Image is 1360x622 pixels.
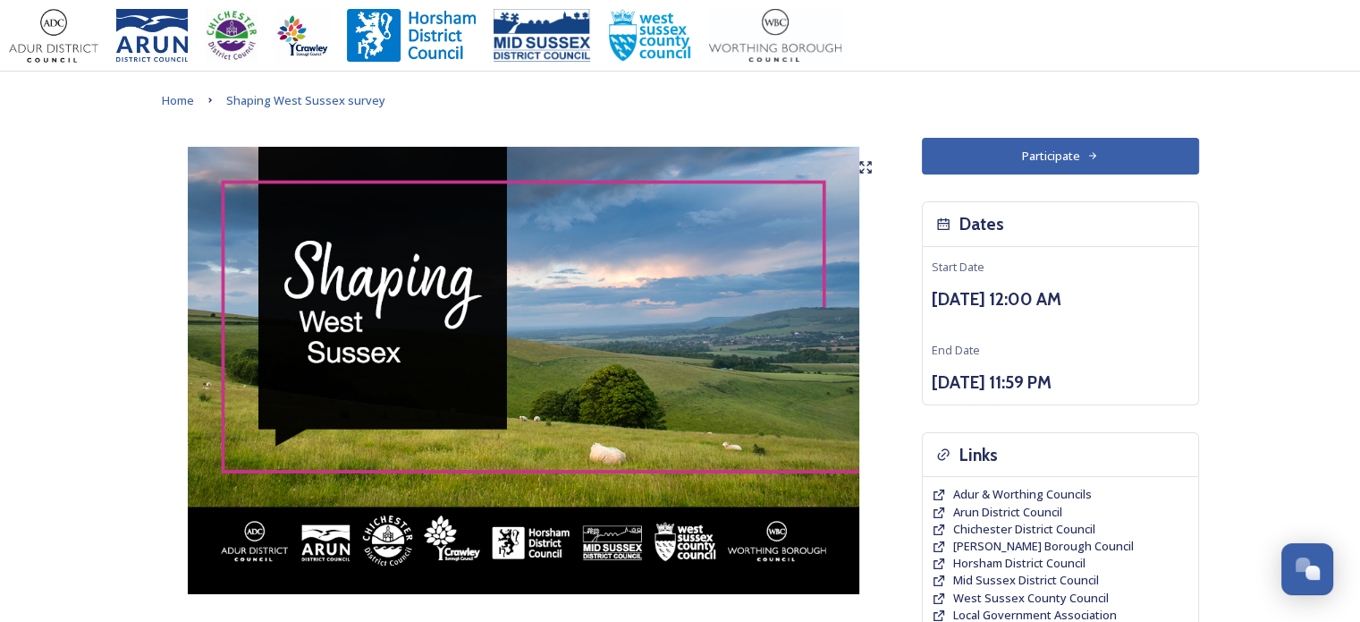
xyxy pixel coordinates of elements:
img: CDC%20Logo%20-%20you%20may%20have%20a%20better%20version.jpg [206,9,258,63]
span: Home [162,92,194,108]
img: Worthing_Adur%20%281%29.jpg [709,9,841,63]
span: Arun District Council [953,504,1062,520]
span: Mid Sussex District Council [953,572,1099,588]
span: End Date [932,342,980,358]
img: Horsham%20DC%20Logo.jpg [347,9,476,63]
img: 150ppimsdc%20logo%20blue.png [494,9,590,63]
span: Start Date [932,259,984,275]
img: Crawley%20BC%20logo.jpg [275,9,329,63]
button: Participate [922,138,1199,175]
h3: [DATE] 11:59 PM [932,370,1189,396]
a: Chichester District Council [953,521,1095,538]
h3: [DATE] 12:00 AM [932,286,1189,312]
a: Arun District Council [953,504,1062,521]
span: Chichester District Council [953,521,1095,537]
a: [PERSON_NAME] Borough Council [953,538,1134,555]
a: West Sussex County Council [953,590,1109,607]
a: Mid Sussex District Council [953,572,1099,589]
img: WSCCPos-Spot-25mm.jpg [608,9,692,63]
a: Home [162,89,194,111]
img: Arun%20District%20Council%20logo%20blue%20CMYK.jpg [116,9,188,63]
button: Open Chat [1281,543,1333,595]
h3: Links [959,442,998,468]
span: Adur & Worthing Councils [953,486,1092,502]
span: [PERSON_NAME] Borough Council [953,538,1134,554]
a: Horsham District Council [953,555,1085,572]
span: Horsham District Council [953,555,1085,571]
span: Shaping West Sussex survey [226,92,385,108]
h3: Dates [959,211,1004,237]
a: Shaping West Sussex survey [226,89,385,111]
img: Adur%20logo%20%281%29.jpeg [9,9,98,63]
a: Adur & Worthing Councils [953,486,1092,503]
